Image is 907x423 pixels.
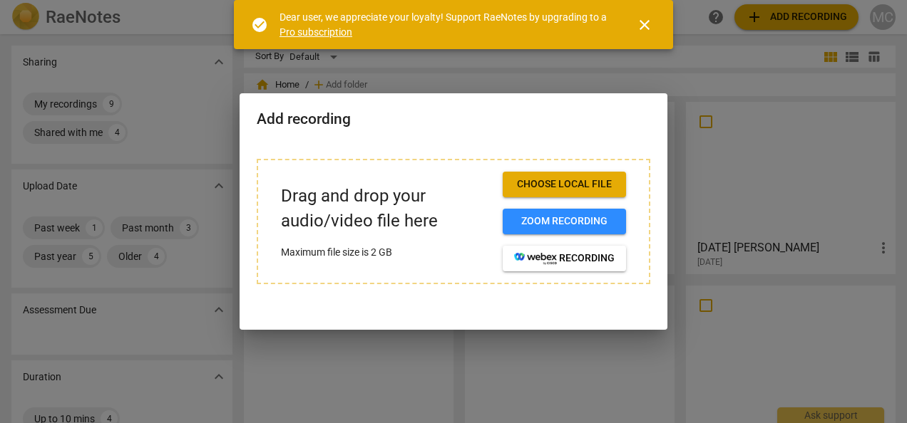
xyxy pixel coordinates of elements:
a: Pro subscription [280,26,352,38]
button: Close [627,8,662,42]
span: recording [514,251,615,266]
p: Drag and drop your audio/video file here [281,184,491,234]
span: check_circle [251,16,268,33]
button: Choose local file [503,172,626,197]
span: Choose local file [514,177,615,192]
span: close [636,16,653,33]
p: Maximum file size is 2 GB [281,245,491,260]
span: Zoom recording [514,214,615,229]
div: Dear user, we appreciate your loyalty! Support RaeNotes by upgrading to a [280,10,610,39]
button: recording [503,246,626,271]
button: Zoom recording [503,209,626,234]
h2: Add recording [257,110,650,128]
